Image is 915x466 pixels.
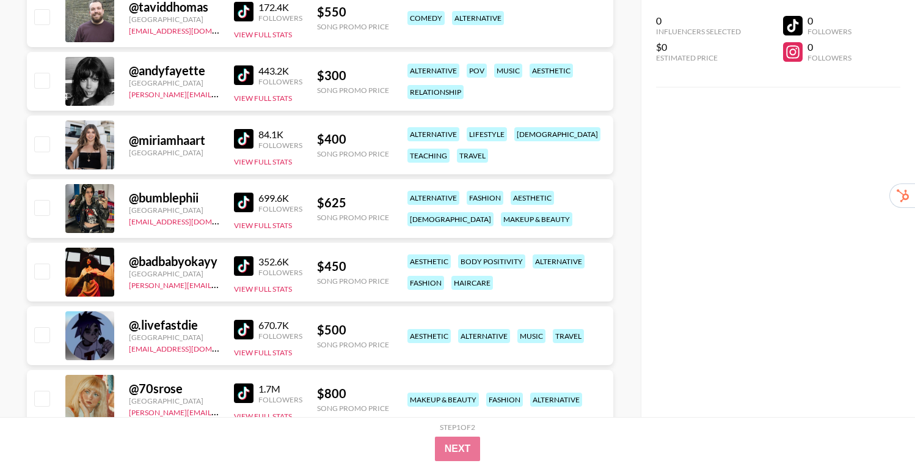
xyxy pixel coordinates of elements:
[656,27,741,36] div: Influencers Selected
[129,87,310,99] a: [PERSON_NAME][EMAIL_ADDRESS][DOMAIN_NAME]
[234,94,292,103] button: View Full Stats
[501,212,572,226] div: makeup & beauty
[258,192,302,204] div: 699.6K
[129,24,252,35] a: [EMAIL_ADDRESS][DOMAIN_NAME]
[458,329,510,343] div: alternative
[807,27,851,36] div: Followers
[258,383,302,395] div: 1.7M
[317,149,389,158] div: Song Promo Price
[467,127,507,141] div: lifestyle
[129,269,219,278] div: [GEOGRAPHIC_DATA]
[258,65,302,77] div: 443.2K
[317,322,389,338] div: $ 500
[234,221,292,230] button: View Full Stats
[656,41,741,53] div: $0
[234,284,292,294] button: View Full Stats
[317,276,389,286] div: Song Promo Price
[514,127,600,141] div: [DEMOGRAPHIC_DATA]
[258,77,302,86] div: Followers
[129,148,219,157] div: [GEOGRAPHIC_DATA]
[317,386,389,401] div: $ 800
[553,329,584,343] div: travel
[129,63,219,78] div: @ andyfayette
[129,15,219,24] div: [GEOGRAPHIC_DATA]
[317,22,389,31] div: Song Promo Price
[129,205,219,215] div: [GEOGRAPHIC_DATA]
[234,129,253,149] img: TikTok
[407,149,450,163] div: teaching
[407,393,479,407] div: makeup & beauty
[511,191,554,205] div: aesthetic
[435,437,481,461] button: Next
[533,254,585,268] div: alternative
[407,329,451,343] div: aesthetic
[317,131,389,147] div: $ 400
[258,268,302,277] div: Followers
[407,212,494,226] div: [DEMOGRAPHIC_DATA]
[317,213,389,222] div: Song Promo Price
[807,53,851,62] div: Followers
[407,64,459,78] div: alternative
[129,396,219,405] div: [GEOGRAPHIC_DATA]
[317,195,389,210] div: $ 625
[234,348,292,357] button: View Full Stats
[517,329,545,343] div: music
[317,4,389,20] div: $ 550
[129,405,310,417] a: [PERSON_NAME][EMAIL_ADDRESS][DOMAIN_NAME]
[234,383,253,403] img: TikTok
[457,149,488,163] div: travel
[407,127,459,141] div: alternative
[234,193,253,212] img: TikTok
[258,141,302,150] div: Followers
[467,191,503,205] div: fashion
[234,30,292,39] button: View Full Stats
[317,340,389,349] div: Song Promo Price
[129,254,219,269] div: @ badbabyokayy
[129,381,219,396] div: @ 70srose
[234,2,253,21] img: TikTok
[258,128,302,141] div: 84.1K
[317,86,389,95] div: Song Promo Price
[486,393,523,407] div: fashion
[807,41,851,53] div: 0
[467,64,487,78] div: pov
[494,64,522,78] div: music
[407,254,451,268] div: aesthetic
[407,11,445,25] div: comedy
[451,276,493,290] div: haircare
[234,256,253,276] img: TikTok
[129,78,219,87] div: [GEOGRAPHIC_DATA]
[129,215,252,226] a: [EMAIL_ADDRESS][DOMAIN_NAME]
[234,157,292,166] button: View Full Stats
[530,64,573,78] div: aesthetic
[234,412,292,421] button: View Full Stats
[317,259,389,274] div: $ 450
[407,85,464,99] div: relationship
[258,204,302,213] div: Followers
[258,331,302,341] div: Followers
[129,342,252,353] a: [EMAIL_ADDRESS][DOMAIN_NAME]
[234,320,253,339] img: TikTok
[129,317,219,333] div: @ .livefastdie
[530,393,582,407] div: alternative
[129,278,310,290] a: [PERSON_NAME][EMAIL_ADDRESS][DOMAIN_NAME]
[129,133,219,148] div: @ miriamhaart
[234,65,253,85] img: TikTok
[258,256,302,268] div: 352.6K
[656,15,741,27] div: 0
[458,254,525,268] div: body positivity
[258,1,302,13] div: 172.4K
[258,13,302,23] div: Followers
[656,53,741,62] div: Estimated Price
[258,395,302,404] div: Followers
[129,333,219,342] div: [GEOGRAPHIC_DATA]
[452,11,504,25] div: alternative
[129,190,219,205] div: @ bumblephii
[407,276,444,290] div: fashion
[317,404,389,413] div: Song Promo Price
[407,191,459,205] div: alternative
[440,423,475,432] div: Step 1 of 2
[317,68,389,83] div: $ 300
[807,15,851,27] div: 0
[258,319,302,331] div: 670.7K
